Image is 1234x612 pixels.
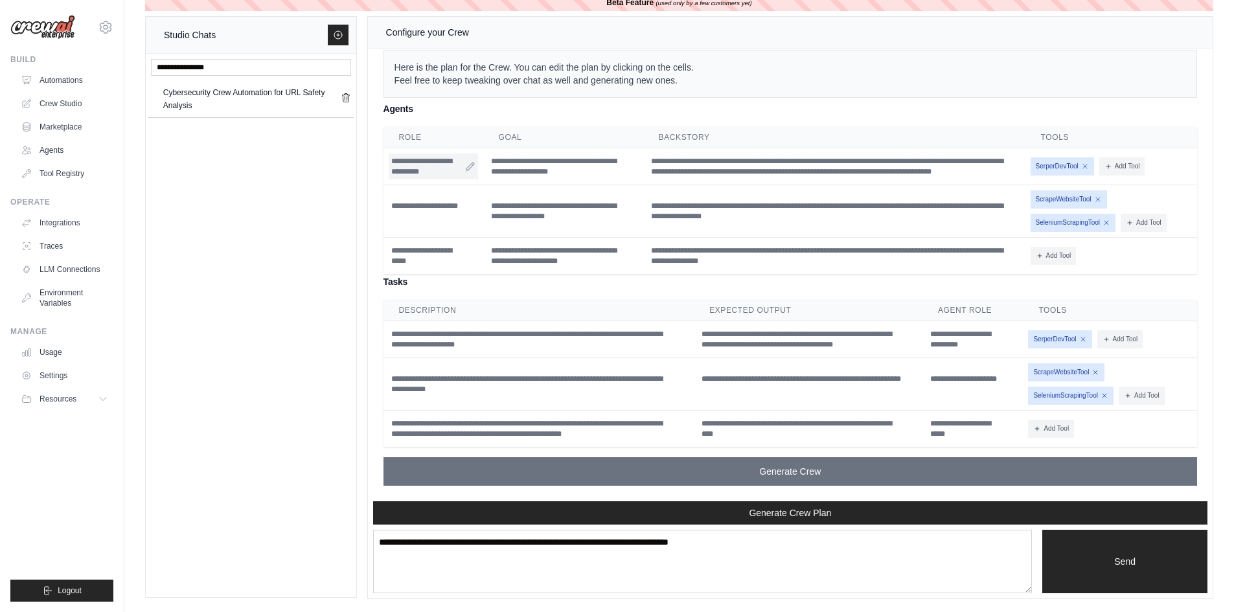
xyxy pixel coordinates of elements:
a: Settings [16,365,113,386]
div: Build [10,54,113,65]
button: Resources [16,389,113,409]
th: Role [383,127,483,148]
button: Add Tool [1028,420,1074,438]
a: Environment Variables [16,282,113,313]
th: Description [383,300,694,321]
button: Add Tool [1097,330,1143,348]
button: Add Tool [1119,387,1165,405]
h4: Tasks [383,274,1197,289]
button: Add Tool [1099,157,1145,176]
div: Configure your Crew [386,25,469,40]
a: Integrations [16,212,113,233]
a: Usage [16,342,113,363]
span: ScrapeWebsiteTool [1031,190,1107,209]
span: SerperDevTool [1028,330,1091,348]
a: Crew Studio [16,93,113,114]
th: Backstory [643,127,1025,148]
button: Send [1042,530,1207,593]
a: LLM Connections [16,259,113,280]
button: Add Tool [1031,247,1077,265]
a: Cybersecurity Crew Automation for URL Safety Analysis [161,86,341,112]
button: Generate Crew Plan [373,501,1207,525]
p: Here is the plan for the Crew. You can edit the plan by clicking on the cells. Feel free to keep ... [383,50,1197,98]
span: Resources [40,394,76,404]
a: Tool Registry [16,163,113,184]
a: Automations [16,70,113,91]
th: Tools [1023,300,1197,321]
span: SeleniumScrapingTool [1028,387,1114,405]
span: SerperDevTool [1031,157,1094,176]
div: Operate [10,197,113,207]
button: Generate Crew [383,457,1197,486]
img: Logo [10,15,75,40]
a: Marketplace [16,117,113,137]
div: Manage [10,326,113,337]
h4: Agents [383,101,1197,117]
th: Agent Role [922,300,1023,321]
button: Add Tool [1121,214,1167,232]
th: Tools [1025,127,1197,148]
span: ScrapeWebsiteTool [1028,363,1104,381]
span: Logout [58,585,82,596]
th: Goal [483,127,643,148]
span: SeleniumScrapingTool [1031,214,1116,232]
div: Cybersecurity Crew Automation for URL Safety Analysis [163,86,341,112]
div: Studio Chats [164,27,216,43]
span: Generate Crew [759,465,821,478]
button: Logout [10,580,113,602]
th: Expected Output [694,300,922,321]
a: Agents [16,140,113,161]
a: Traces [16,236,113,256]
